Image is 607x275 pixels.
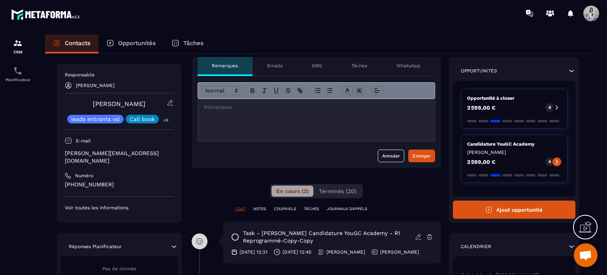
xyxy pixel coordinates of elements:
[574,243,598,267] div: Ouvrir le chat
[380,249,419,255] p: [PERSON_NAME]
[65,72,174,78] p: Responsable
[408,150,435,162] button: Envoyer
[243,229,415,245] p: task - [PERSON_NAME] Candidature YouGC Academy - R1 Reprogrammé-copy-copy
[351,63,367,69] p: Tâches
[164,34,211,53] a: Tâches
[98,34,164,53] a: Opportunités
[314,186,361,197] button: Terminés (20)
[312,63,322,69] p: SMS
[65,40,90,47] p: Contacts
[304,206,319,212] p: TÂCHES
[45,34,98,53] a: Contacts
[378,150,404,162] button: Annuler
[13,66,23,76] img: scheduler
[235,206,245,212] p: TOUT
[453,201,576,219] button: Ajout opportunité
[76,138,91,144] p: E-mail
[549,159,551,165] p: 0
[183,40,204,47] p: Tâches
[467,95,562,101] p: Opportunité à closer
[212,63,238,69] p: Remarques
[2,60,34,88] a: schedulerschedulerPlanificateur
[253,206,266,212] p: NOTES
[75,173,93,179] p: Numéro
[461,243,491,250] p: Calendrier
[327,206,367,212] p: JOURNAUX D'APPELS
[396,63,420,69] p: WhatsApp
[276,188,309,194] span: En cours (2)
[319,188,356,194] span: Terminés (20)
[2,50,34,54] p: CRM
[102,266,136,271] span: Pas de donnée
[13,38,23,48] img: formation
[69,243,122,250] p: Réponses Planificateur
[239,249,268,255] p: [DATE] 12:21
[2,78,34,82] p: Planificateur
[65,150,174,165] p: [PERSON_NAME][EMAIL_ADDRESS][DOMAIN_NAME]
[2,32,34,60] a: formationformationCRM
[467,141,562,147] p: Candidature YouGC Academy
[549,105,551,110] p: 0
[274,206,296,212] p: COURRIELS
[65,181,174,188] p: [PHONE_NUMBER]
[65,205,174,211] p: Voir toutes les informations
[76,83,115,88] p: [PERSON_NAME]
[11,7,82,22] img: logo
[461,68,497,74] p: Opportunités
[71,116,120,122] p: leads entrants vsl
[283,249,311,255] p: [DATE] 12:45
[93,100,145,108] a: [PERSON_NAME]
[413,152,431,160] div: Envoyer
[467,105,496,110] p: 2 599,00 €
[271,186,313,197] button: En cours (2)
[267,63,283,69] p: Emails
[467,149,562,156] p: [PERSON_NAME]
[467,159,496,165] p: 2 599,00 €
[161,116,171,124] p: +5
[326,249,365,255] p: [PERSON_NAME]
[130,116,155,122] p: Call book
[118,40,156,47] p: Opportunités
